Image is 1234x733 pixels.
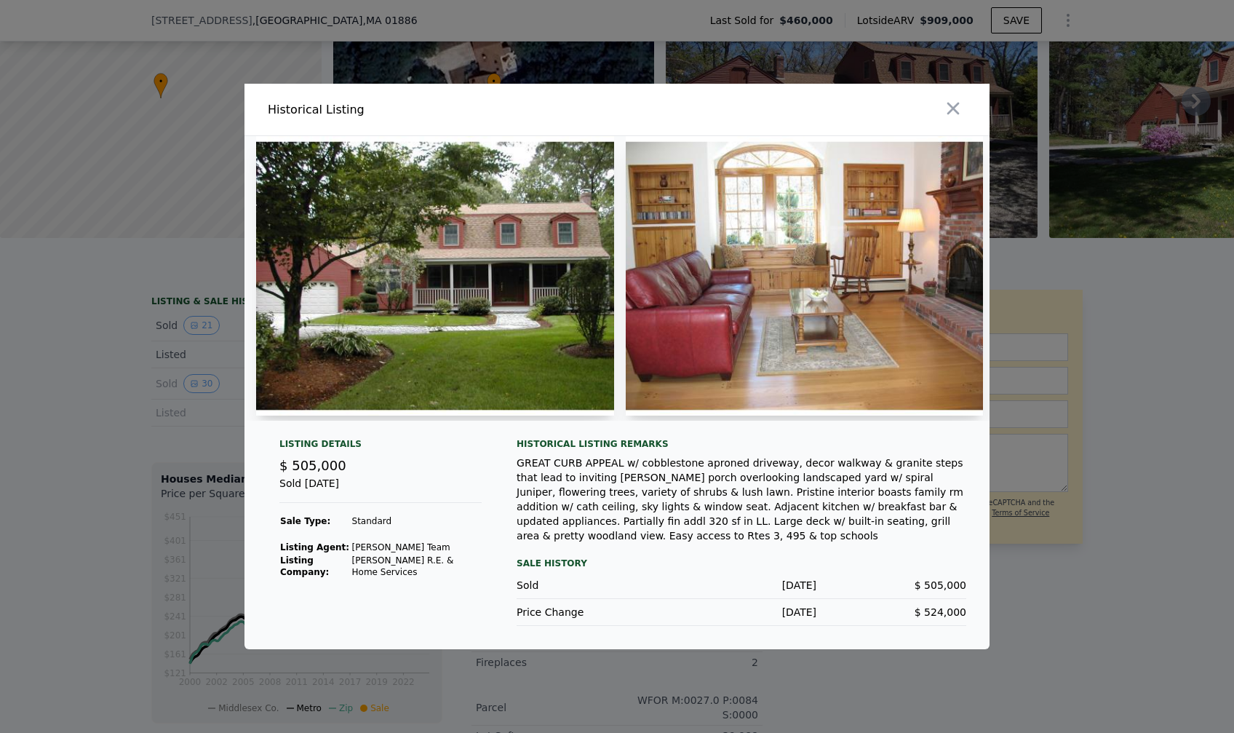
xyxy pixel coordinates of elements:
span: $ 524,000 [915,606,966,618]
strong: Listing Company: [280,555,329,577]
td: [PERSON_NAME] Team [351,541,482,554]
div: Listing Details [279,438,482,456]
div: GREAT CURB APPEAL w/ cobblestone aproned driveway, decor walkway & granite steps that lead to inv... [517,456,966,543]
div: Historical Listing [268,101,611,119]
strong: Listing Agent: [280,542,349,552]
img: Property Img [626,136,984,416]
td: [PERSON_NAME] R.E. & Home Services [351,554,482,579]
strong: Sale Type: [280,516,330,526]
div: Historical Listing remarks [517,438,966,450]
img: Property Img [256,136,614,416]
div: [DATE] [666,578,816,593]
div: Sale History [517,555,966,572]
td: Standard [351,515,482,528]
div: Sold [517,578,666,593]
div: [DATE] [666,605,816,619]
div: Price Change [517,605,666,619]
span: $ 505,000 [915,579,966,591]
div: Sold [DATE] [279,476,482,503]
span: $ 505,000 [279,458,346,473]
